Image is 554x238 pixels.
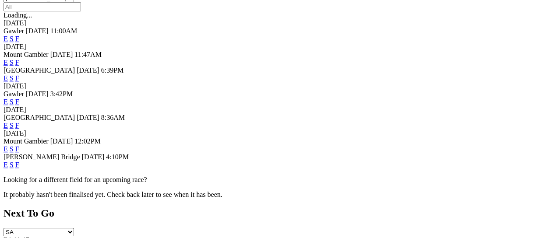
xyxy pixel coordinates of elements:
[4,19,550,27] div: [DATE]
[15,74,19,82] a: F
[4,122,8,129] a: E
[15,161,19,168] a: F
[4,207,550,219] h2: Next To Go
[4,106,550,114] div: [DATE]
[10,145,14,153] a: S
[101,114,125,121] span: 8:36AM
[4,43,550,51] div: [DATE]
[26,90,49,98] span: [DATE]
[4,74,8,82] a: E
[50,90,73,98] span: 3:42PM
[77,114,99,121] span: [DATE]
[4,145,8,153] a: E
[77,66,99,74] span: [DATE]
[101,66,124,74] span: 6:39PM
[82,153,105,161] span: [DATE]
[4,82,550,90] div: [DATE]
[4,35,8,42] a: E
[74,51,102,58] span: 11:47AM
[74,137,101,145] span: 12:02PM
[4,90,24,98] span: Gawler
[4,27,24,35] span: Gawler
[26,27,49,35] span: [DATE]
[15,145,19,153] a: F
[4,114,75,121] span: [GEOGRAPHIC_DATA]
[15,59,19,66] a: F
[10,74,14,82] a: S
[4,137,49,145] span: Mount Gambier
[4,176,550,184] p: Looking for a different field for an upcoming race?
[4,66,75,74] span: [GEOGRAPHIC_DATA]
[10,98,14,105] a: S
[10,35,14,42] a: S
[10,161,14,168] a: S
[4,59,8,66] a: E
[50,27,78,35] span: 11:00AM
[15,35,19,42] a: F
[15,122,19,129] a: F
[50,137,73,145] span: [DATE]
[4,153,80,161] span: [PERSON_NAME] Bridge
[4,129,550,137] div: [DATE]
[15,98,19,105] a: F
[10,59,14,66] a: S
[4,11,32,19] span: Loading...
[106,153,129,161] span: 4:10PM
[4,98,8,105] a: E
[4,2,81,11] input: Select date
[50,51,73,58] span: [DATE]
[4,191,222,198] partial: It probably hasn't been finalised yet. Check back later to see when it has been.
[10,122,14,129] a: S
[4,51,49,58] span: Mount Gambier
[4,161,8,168] a: E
